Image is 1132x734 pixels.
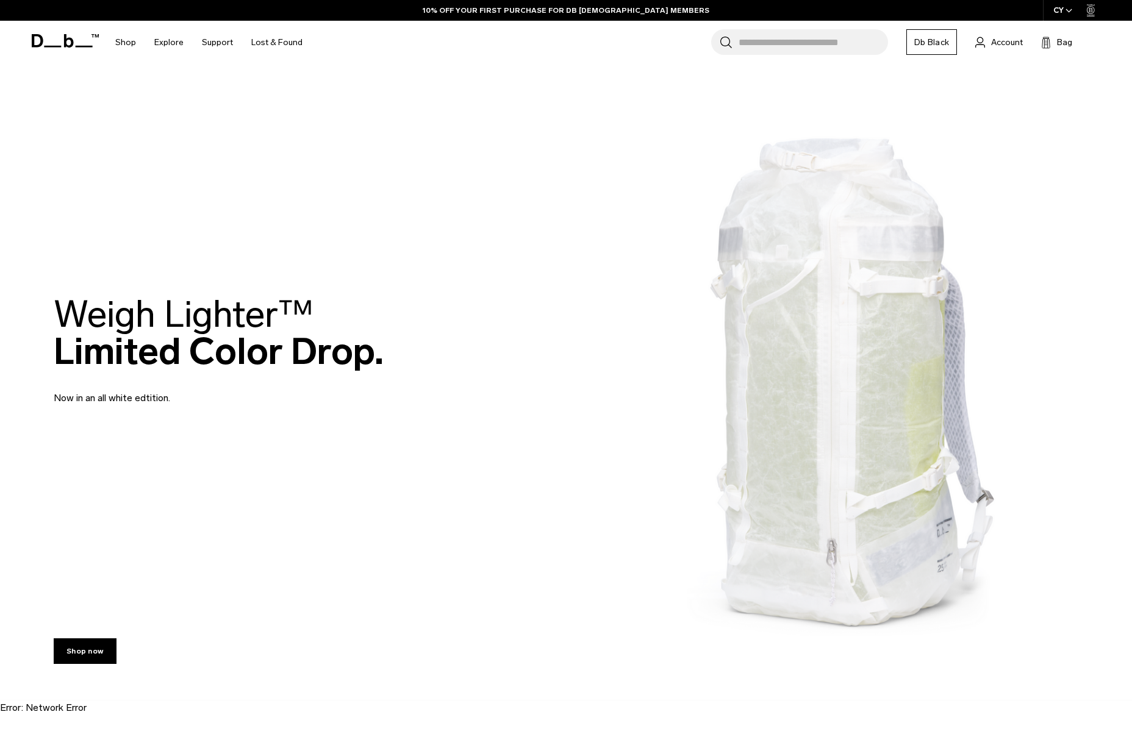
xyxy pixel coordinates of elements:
p: Now in an all white edtition. [54,376,346,405]
h2: Limited Color Drop. [54,296,384,370]
a: Account [975,35,1023,49]
span: Weigh Lighter™ [54,292,313,337]
a: Db Black [906,29,957,55]
a: Lost & Found [251,21,303,64]
button: Bag [1041,35,1072,49]
a: Shop now [54,638,116,664]
a: Shop [115,21,136,64]
span: Account [991,36,1023,49]
a: Support [202,21,233,64]
nav: Main Navigation [106,21,312,64]
span: Bag [1057,36,1072,49]
a: 10% OFF YOUR FIRST PURCHASE FOR DB [DEMOGRAPHIC_DATA] MEMBERS [423,5,709,16]
a: Explore [154,21,184,64]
